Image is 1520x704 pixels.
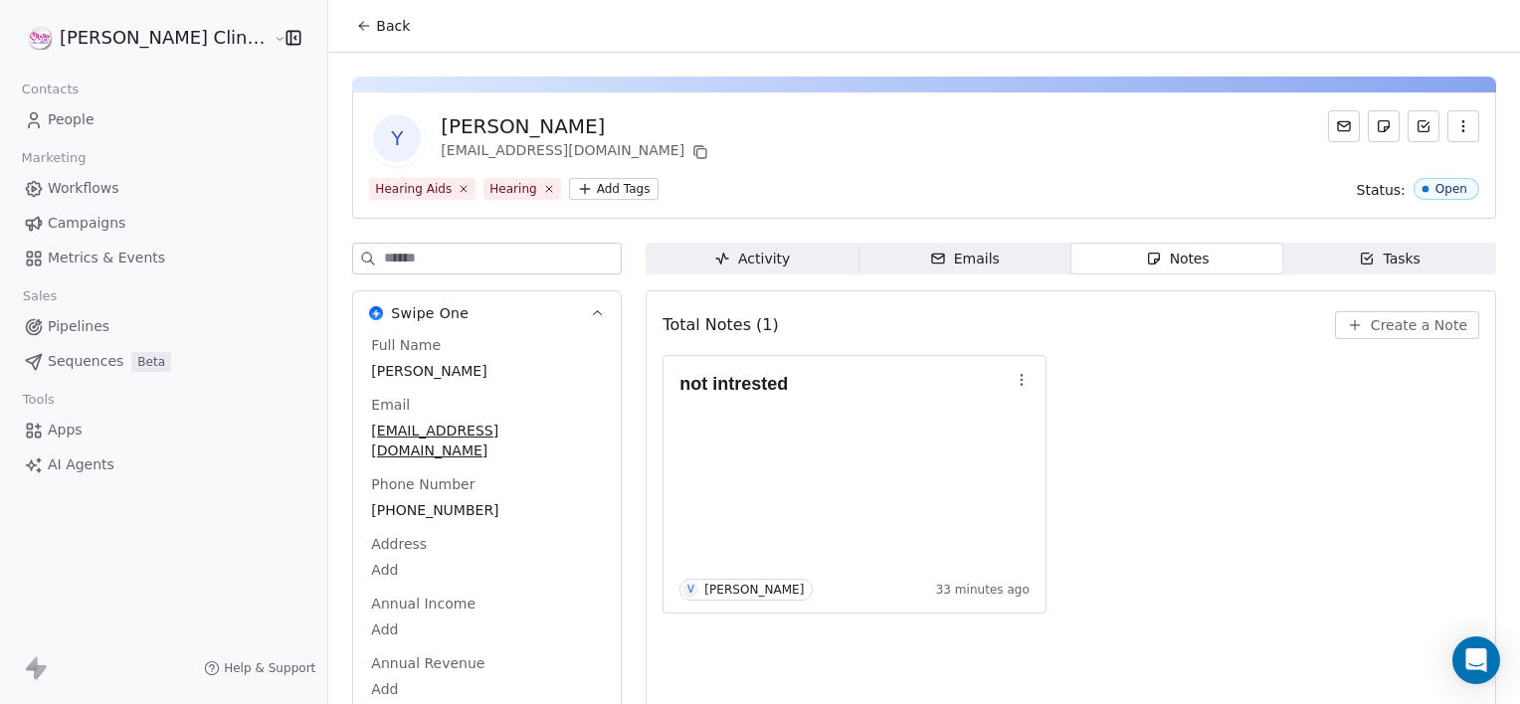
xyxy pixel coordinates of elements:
[48,454,114,475] span: AI Agents
[376,16,410,36] span: Back
[344,8,422,44] button: Back
[441,112,712,140] div: [PERSON_NAME]
[16,172,311,205] a: Workflows
[367,474,478,494] span: Phone Number
[371,421,603,460] span: [EMAIL_ADDRESS][DOMAIN_NAME]
[930,249,1000,269] div: Emails
[28,26,52,50] img: RASYA-Clinic%20Circle%20icon%20Transparent.png
[13,143,95,173] span: Marketing
[48,316,109,337] span: Pipelines
[16,345,311,378] a: SequencesBeta
[16,414,311,446] a: Apps
[663,313,778,337] span: Total Notes (1)
[48,248,165,268] span: Metrics & Events
[369,306,383,320] img: Swipe One
[224,660,315,676] span: Help & Support
[14,385,63,415] span: Tools
[24,21,260,55] button: [PERSON_NAME] Clinic External
[371,679,603,699] span: Add
[391,303,469,323] span: Swipe One
[714,249,790,269] div: Activity
[1452,636,1500,684] div: Open Intercom Messenger
[60,25,269,51] span: [PERSON_NAME] Clinic External
[936,582,1030,598] span: 33 minutes ago
[13,75,88,104] span: Contacts
[14,281,66,311] span: Sales
[371,361,603,381] span: [PERSON_NAME]
[131,352,171,372] span: Beta
[367,594,479,614] span: Annual Income
[373,114,421,162] span: Y
[569,178,659,200] button: Add Tags
[16,310,311,343] a: Pipelines
[441,140,712,164] div: [EMAIL_ADDRESS][DOMAIN_NAME]
[489,180,536,198] div: Hearing
[1357,180,1406,200] span: Status:
[353,291,621,335] button: Swipe OneSwipe One
[371,560,603,580] span: Add
[48,351,123,372] span: Sequences
[1335,311,1479,339] button: Create a Note
[48,420,83,440] span: Apps
[204,660,315,676] a: Help & Support
[16,207,311,240] a: Campaigns
[1371,315,1467,335] span: Create a Note
[16,448,311,481] a: AI Agents
[1435,182,1467,196] div: Open
[375,180,452,198] div: Hearing Aids
[704,583,804,597] div: [PERSON_NAME]
[367,335,445,355] span: Full Name
[48,109,95,130] span: People
[367,653,488,673] span: Annual Revenue
[48,178,119,199] span: Workflows
[1359,249,1421,269] div: Tasks
[16,242,311,274] a: Metrics & Events
[367,395,414,415] span: Email
[679,374,1010,394] h1: not intrested
[367,534,431,554] span: Address
[16,103,311,136] a: People
[371,500,603,520] span: [PHONE_NUMBER]
[48,213,125,234] span: Campaigns
[687,582,694,598] div: V
[371,619,603,639] span: Add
